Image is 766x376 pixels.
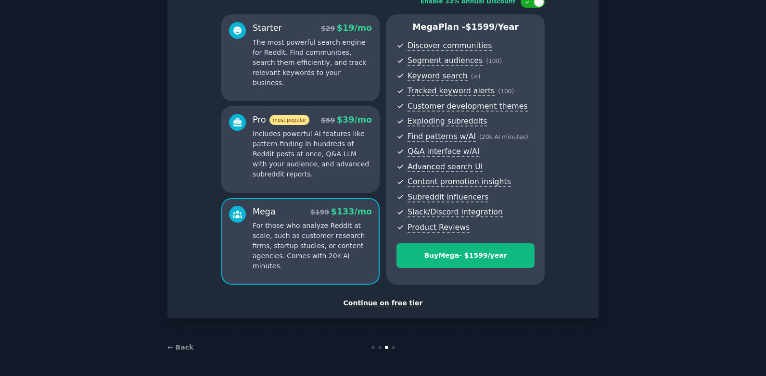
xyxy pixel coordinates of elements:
[408,147,479,157] span: Q&A interface w/AI
[408,132,476,142] span: Find patterns w/AI
[408,192,488,202] span: Subreddit influencers
[396,243,535,268] button: BuyMega- $1599/year
[479,134,528,140] span: ( 20k AI minutes )
[408,223,470,233] span: Product Reviews
[269,115,310,125] span: most popular
[408,71,468,81] span: Keyword search
[397,251,534,261] div: Buy Mega - $ 1599 /year
[253,114,309,126] div: Pro
[486,58,502,64] span: ( 100 )
[321,116,335,124] span: $ 59
[471,73,481,80] span: ( ∞ )
[408,86,495,96] span: Tracked keyword alerts
[408,162,483,172] span: Advanced search UI
[498,88,514,95] span: ( 100 )
[253,129,372,179] p: Includes powerful AI features like pattern-finding in hundreds of Reddit posts at once, Q&A LLM w...
[253,221,372,271] p: For those who analyze Reddit at scale, such as customer research firms, startup studios, or conte...
[253,22,282,34] div: Starter
[396,21,535,33] p: Mega Plan -
[337,115,372,125] span: $ 39 /mo
[408,56,483,66] span: Segment audiences
[337,23,372,33] span: $ 19 /mo
[331,207,372,216] span: $ 133 /mo
[253,38,372,88] p: The most powerful search engine for Reddit. Find communities, search them efficiently, and track ...
[408,207,503,217] span: Slack/Discord integration
[253,206,276,218] div: Mega
[408,41,492,51] span: Discover communities
[408,101,528,112] span: Customer development themes
[167,343,193,351] a: ← Back
[465,22,519,32] span: $ 1599 /year
[178,298,588,308] div: Continue on free tier
[408,177,511,187] span: Content promotion insights
[321,25,335,32] span: $ 29
[408,116,487,126] span: Exploding subreddits
[310,208,329,216] span: $ 199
